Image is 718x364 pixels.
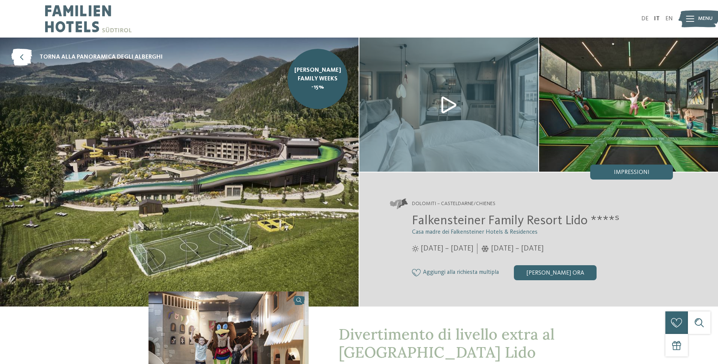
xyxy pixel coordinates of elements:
span: Casa madre dei Falkensteiner Hotels & Residences [412,229,538,235]
span: Divertimento di livello extra al [GEOGRAPHIC_DATA] Lido [339,325,554,362]
span: Menu [698,15,713,23]
span: [DATE] – [DATE] [491,243,544,254]
a: torna alla panoramica degli alberghi [11,49,163,66]
img: Il family hotel a Chienes dal fascino particolare [539,38,718,172]
span: [PERSON_NAME] Family Weeks -15% [293,66,342,91]
span: torna alla panoramica degli alberghi [39,53,163,61]
i: Orari d'apertura estate [412,245,419,252]
a: IT [654,16,660,22]
i: Orari d'apertura inverno [481,245,489,252]
span: Impressioni [614,169,650,175]
a: EN [665,16,673,22]
span: Dolomiti – Casteldarne/Chienes [412,200,495,208]
span: Falkensteiner Family Resort Lido ****ˢ [412,214,620,227]
img: Il family hotel a Chienes dal fascino particolare [359,38,538,172]
span: Aggiungi alla richiesta multipla [423,269,499,276]
a: [PERSON_NAME] Family Weeks -15% [288,49,348,109]
a: DE [641,16,648,22]
div: [PERSON_NAME] ora [514,265,597,280]
span: [DATE] – [DATE] [421,243,473,254]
